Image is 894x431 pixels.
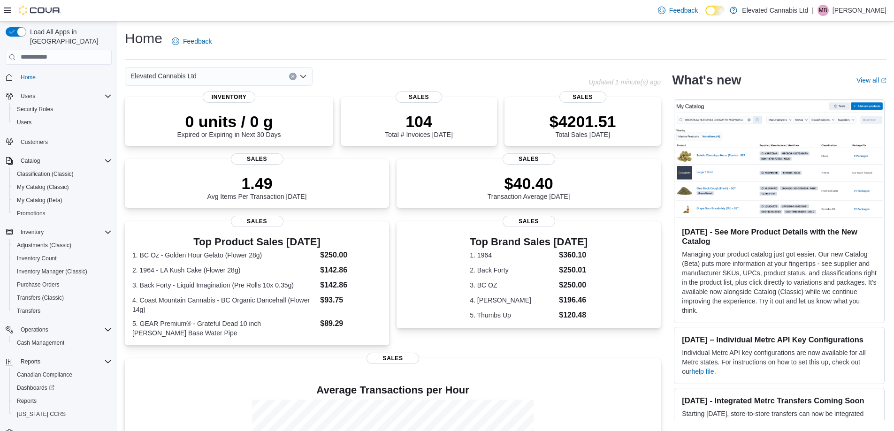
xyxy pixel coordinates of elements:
[132,265,316,275] dt: 2. 1964 - LA Kush Cake (Flower 28g)
[17,155,44,166] button: Catalog
[17,371,72,378] span: Canadian Compliance
[669,6,698,15] span: Feedback
[17,227,47,238] button: Inventory
[672,73,741,88] h2: What's new
[819,5,827,16] span: MB
[13,195,66,206] a: My Catalog (Beta)
[9,304,115,318] button: Transfers
[132,250,316,260] dt: 1. BC Oz - Golden Hour Gelato (Flower 28g)
[13,292,68,303] a: Transfers (Classic)
[207,174,307,193] p: 1.49
[21,92,35,100] span: Users
[588,78,661,86] p: Updated 1 minute(s) ago
[559,295,588,306] dd: $196.46
[17,136,112,147] span: Customers
[13,253,61,264] a: Inventory Count
[17,91,112,102] span: Users
[9,394,115,408] button: Reports
[13,382,112,393] span: Dashboards
[13,240,75,251] a: Adjustments (Classic)
[385,112,452,131] p: 104
[21,326,48,333] span: Operations
[682,335,877,344] h3: [DATE] – Individual Metrc API Key Configurations
[203,91,255,103] span: Inventory
[9,239,115,252] button: Adjustments (Classic)
[13,104,112,115] span: Security Roles
[856,76,886,84] a: View allExternal link
[2,355,115,368] button: Reports
[13,117,112,128] span: Users
[470,310,555,320] dt: 5. Thumbs Up
[13,408,112,420] span: Washington CCRS
[299,73,307,80] button: Open list of options
[21,157,40,165] span: Catalog
[742,5,808,16] p: Elevated Cannabis Ltd
[9,408,115,421] button: [US_STATE] CCRS
[559,265,588,276] dd: $250.01
[13,266,112,277] span: Inventory Manager (Classic)
[17,91,39,102] button: Users
[13,208,112,219] span: Promotions
[320,280,382,291] dd: $142.86
[705,6,725,15] input: Dark Mode
[9,336,115,349] button: Cash Management
[2,154,115,167] button: Catalog
[833,5,886,16] p: [PERSON_NAME]
[21,138,48,146] span: Customers
[17,281,60,288] span: Purchase Orders
[21,228,44,236] span: Inventory
[682,250,877,315] p: Managing your product catalog just got easier. Our new Catalog (Beta) puts more information at yo...
[13,168,77,180] a: Classification (Classic)
[183,37,212,46] span: Feedback
[13,337,112,348] span: Cash Management
[470,295,555,305] dt: 4. [PERSON_NAME]
[17,384,54,392] span: Dashboards
[13,305,112,317] span: Transfers
[13,253,112,264] span: Inventory Count
[9,194,115,207] button: My Catalog (Beta)
[550,112,616,131] p: $4201.51
[2,90,115,103] button: Users
[17,242,71,249] span: Adjustments (Classic)
[13,266,91,277] a: Inventory Manager (Classic)
[17,307,40,315] span: Transfers
[13,279,63,290] a: Purchase Orders
[503,216,555,227] span: Sales
[13,305,44,317] a: Transfers
[17,155,112,166] span: Catalog
[17,356,44,367] button: Reports
[682,396,877,405] h3: [DATE] - Integrated Metrc Transfers Coming Soon
[9,167,115,181] button: Classification (Classic)
[17,136,52,148] a: Customers
[132,280,316,290] dt: 3. Back Forty - Liquid Imagination (Pre Rolls 10x 0.35g)
[17,268,87,275] span: Inventory Manager (Classic)
[818,5,829,16] div: Matthew Bolton
[559,91,606,103] span: Sales
[13,279,112,290] span: Purchase Orders
[729,419,757,427] a: Transfers
[470,280,555,290] dt: 3. BC OZ
[2,70,115,84] button: Home
[17,106,53,113] span: Security Roles
[812,5,814,16] p: |
[17,255,57,262] span: Inventory Count
[125,29,162,48] h1: Home
[9,103,115,116] button: Security Roles
[17,210,46,217] span: Promotions
[9,265,115,278] button: Inventory Manager (Classic)
[132,295,316,314] dt: 4. Coast Mountain Cannabis - BC Organic Dancehall (Flower 14g)
[682,227,877,246] h3: [DATE] - See More Product Details with the New Catalog
[9,181,115,194] button: My Catalog (Classic)
[396,91,443,103] span: Sales
[559,310,588,321] dd: $120.48
[470,236,588,248] h3: Top Brand Sales [DATE]
[132,236,382,248] h3: Top Product Sales [DATE]
[13,181,112,193] span: My Catalog (Classic)
[21,358,40,365] span: Reports
[17,170,74,178] span: Classification (Classic)
[17,339,64,347] span: Cash Management
[17,294,64,302] span: Transfers (Classic)
[17,183,69,191] span: My Catalog (Classic)
[13,104,57,115] a: Security Roles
